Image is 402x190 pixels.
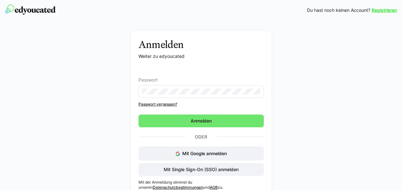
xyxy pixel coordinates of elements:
[138,146,264,161] button: Mit Google anmelden
[163,166,240,173] span: Mit Single Sign-On (SSO) anmelden
[307,7,370,13] span: Du hast noch keinen Account?
[5,4,56,15] img: edyoucated
[210,185,218,190] a: AGB
[185,132,217,141] p: Oder
[138,115,264,127] button: Anmelden
[138,38,264,51] h3: Anmelden
[153,185,203,190] a: Datenschutzbestimmungen
[138,102,264,107] a: Passwort vergessen?
[372,7,397,13] a: Registrieren
[190,118,213,124] span: Anmelden
[138,180,264,190] p: Mit der Anmeldung stimmst du unseren und zu.
[182,151,227,156] span: Mit Google anmelden
[138,163,264,176] button: Mit Single Sign-On (SSO) anmelden
[138,53,264,59] p: Weiter zu edyoucated
[138,77,158,83] span: Passwort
